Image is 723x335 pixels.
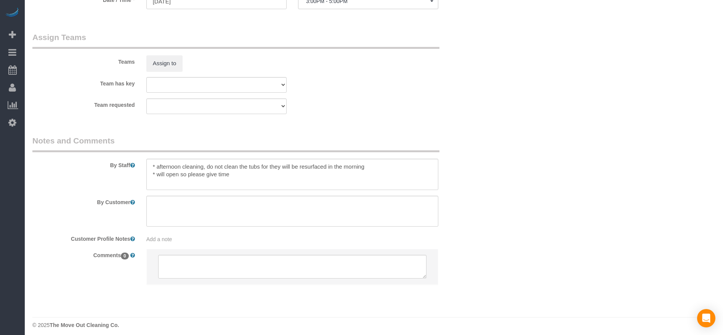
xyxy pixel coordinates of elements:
[5,8,20,18] img: Automaid Logo
[697,309,715,327] div: Open Intercom Messenger
[27,159,141,169] label: By Staff
[146,236,172,242] span: Add a note
[27,77,141,87] label: Team has key
[32,32,439,49] legend: Assign Teams
[27,55,141,66] label: Teams
[32,321,715,329] div: © 2025
[27,196,141,206] label: By Customer
[146,55,183,71] button: Assign to
[50,322,119,328] strong: The Move Out Cleaning Co.
[32,135,439,152] legend: Notes and Comments
[27,98,141,109] label: Team requested
[121,253,129,259] span: 0
[27,249,141,259] label: Comments
[27,232,141,243] label: Customer Profile Notes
